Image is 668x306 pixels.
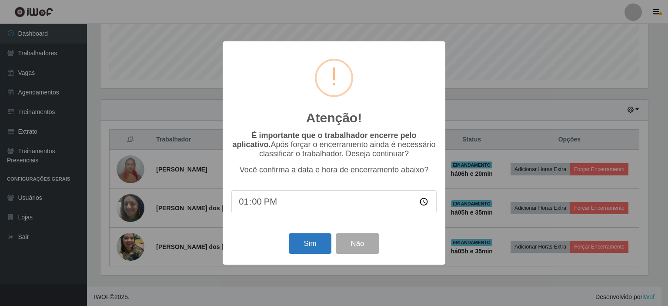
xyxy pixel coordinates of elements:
p: Você confirma a data e hora de encerramento abaixo? [231,165,437,175]
b: É importante que o trabalhador encerre pelo aplicativo. [232,131,416,149]
button: Não [336,233,379,254]
p: Após forçar o encerramento ainda é necessário classificar o trabalhador. Deseja continuar? [231,131,437,158]
h2: Atenção! [306,110,362,126]
button: Sim [289,233,331,254]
